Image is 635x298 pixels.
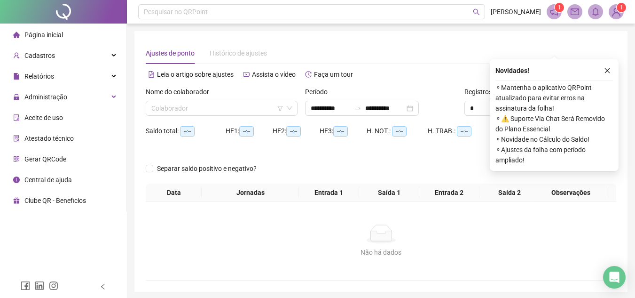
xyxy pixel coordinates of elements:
span: [PERSON_NAME] [491,7,541,17]
label: Nome do colaborador [146,87,215,97]
div: Ajustes de ponto [146,48,195,58]
div: H. NOT.: [367,126,428,137]
th: Saída 2 [479,184,540,202]
span: file [13,73,20,80]
span: to [354,105,361,112]
span: --:-- [239,126,254,137]
span: ⚬ Ajustes da folha com período ampliado! [495,145,613,165]
span: 1 [558,4,561,11]
span: Central de ajuda [24,176,72,184]
span: facebook [21,281,30,290]
span: --:-- [333,126,348,137]
span: Assista o vídeo [252,71,296,78]
span: --:-- [457,126,471,137]
img: 68789 [609,5,623,19]
div: H. TRAB.: [428,126,494,137]
span: Administração [24,93,67,101]
span: youtube [243,71,250,78]
span: 1 [620,4,623,11]
div: Não há dados [157,247,605,258]
span: Novidades ! [495,65,529,76]
div: Saldo total: [146,126,226,137]
th: Entrada 2 [419,184,479,202]
span: left [100,283,106,290]
span: ⚬ Mantenha o aplicativo QRPoint atualizado para evitar erros na assinatura da folha! [495,82,613,113]
th: Data [146,184,202,202]
div: Histórico de ajustes [210,48,267,58]
span: lock [13,94,20,100]
span: Leia o artigo sobre ajustes [157,71,234,78]
label: Período [305,87,334,97]
span: down [287,105,292,111]
span: ⚬ Novidade no Cálculo do Saldo! [495,134,613,145]
span: Atestado técnico [24,135,74,142]
span: Registros [464,87,500,97]
span: qrcode [13,156,20,162]
span: --:-- [180,126,195,137]
span: audit [13,114,20,121]
span: Observações [536,187,605,198]
span: Separar saldo positivo e negativo? [153,163,260,174]
span: file-text [148,71,155,78]
span: home [13,32,20,38]
span: Página inicial [24,31,63,39]
span: info-circle [13,177,20,183]
span: Relatórios [24,72,54,80]
div: HE 3: [320,126,367,137]
span: notification [550,8,558,16]
th: Observações [533,184,609,202]
span: Gerar QRCode [24,155,66,163]
div: Open Intercom Messenger [603,266,626,289]
span: instagram [49,281,58,290]
th: Saída 1 [359,184,419,202]
span: history [305,71,312,78]
span: swap-right [354,105,361,112]
th: Jornadas [202,184,298,202]
sup: 1 [555,3,564,12]
span: Cadastros [24,52,55,59]
span: --:-- [286,126,301,137]
div: HE 2: [273,126,320,137]
span: mail [571,8,579,16]
sup: Atualize o seu contato no menu Meus Dados [617,3,626,12]
span: search [473,8,480,16]
span: linkedin [35,281,44,290]
span: Faça um tour [314,71,353,78]
span: Aceite de uso [24,114,63,121]
span: ⚬ ⚠️ Suporte Via Chat Será Removido do Plano Essencial [495,113,613,134]
span: --:-- [392,126,407,137]
div: HE 1: [226,126,273,137]
span: user-add [13,52,20,59]
span: solution [13,135,20,142]
span: close [604,67,611,74]
span: gift [13,197,20,204]
span: bell [591,8,600,16]
th: Entrada 1 [299,184,359,202]
span: filter [277,105,283,111]
span: Clube QR - Beneficios [24,197,86,204]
